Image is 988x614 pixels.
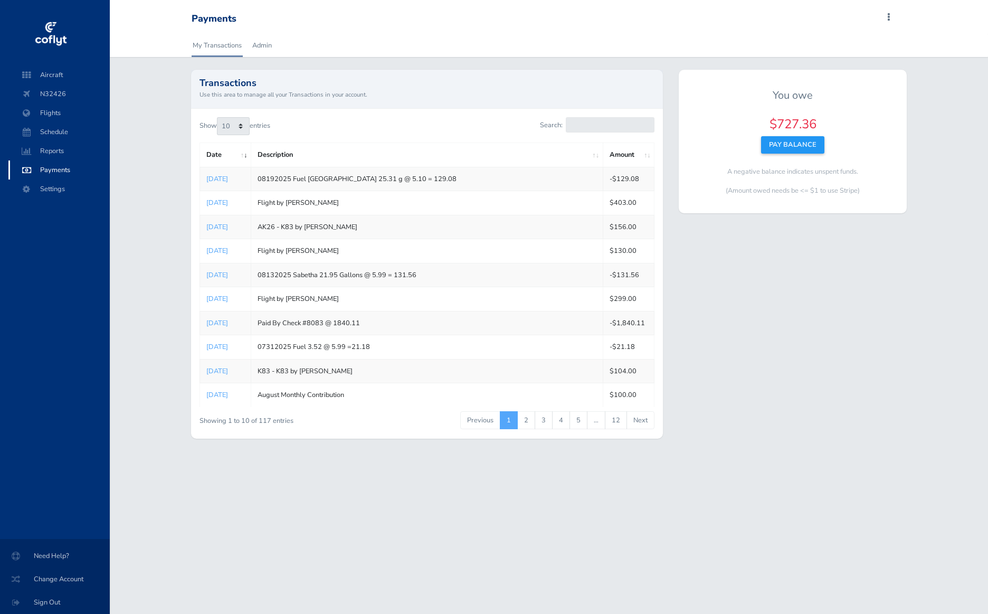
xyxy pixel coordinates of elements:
[33,18,68,50] img: coflyt logo
[603,335,654,359] td: -$21.18
[199,117,270,135] label: Show entries
[206,222,228,232] a: [DATE]
[603,143,654,167] th: Amount: activate to sort column ascending
[13,570,97,589] span: Change Account
[251,359,603,383] td: K83 - K83 by [PERSON_NAME]
[19,84,99,103] span: N32426
[566,117,654,133] input: Search:
[13,593,97,612] span: Sign Out
[500,411,518,429] a: 1
[552,411,570,429] a: 4
[206,198,228,207] a: [DATE]
[199,143,251,167] th: Date: activate to sort column ascending
[603,239,654,263] td: $130.00
[251,167,603,191] td: 08192025 Fuel [GEOGRAPHIC_DATA] 25.31 g @ 5.10 = 129.08
[251,311,603,335] td: Paid By Check #8083 @ 1840.11
[206,270,228,280] a: [DATE]
[603,383,654,407] td: $100.00
[517,411,535,429] a: 2
[603,167,654,191] td: -$129.08
[540,117,654,133] label: Search:
[603,215,654,239] td: $156.00
[687,89,898,102] h5: You owe
[251,239,603,263] td: Flight by [PERSON_NAME]
[217,117,250,135] select: Showentries
[206,294,228,304] a: [DATE]
[687,117,898,132] h4: $727.36
[251,263,603,287] td: 08132025 Sabetha 21.95 Gallons @ 5.99 = 131.56
[687,185,898,196] p: (Amount owed needs be <= $1 to use Stripe)
[761,136,824,153] button: Pay Balance
[19,160,99,180] span: Payments
[206,342,228,352] a: [DATE]
[251,287,603,311] td: Flight by [PERSON_NAME]
[603,359,654,383] td: $104.00
[251,383,603,407] td: August Monthly Contribution
[192,13,236,25] div: Payments
[251,215,603,239] td: AK26 - K83 by [PERSON_NAME]
[199,78,654,88] h2: Transactions
[535,411,553,429] a: 3
[687,166,898,177] p: A negative balance indicates unspent funds.
[19,122,99,141] span: Schedule
[206,174,228,184] a: [DATE]
[626,411,654,429] a: Next
[192,34,243,57] a: My Transactions
[13,546,97,565] span: Need Help?
[603,287,654,311] td: $299.00
[19,180,99,199] span: Settings
[251,34,273,57] a: Admin
[199,90,654,99] small: Use this area to manage all your Transactions in your account.
[19,141,99,160] span: Reports
[206,318,228,328] a: [DATE]
[206,390,228,400] a: [DATE]
[206,246,228,256] a: [DATE]
[603,311,654,335] td: -$1,840.11
[206,366,228,376] a: [DATE]
[251,335,603,359] td: 07312025 Fuel 3.52 @ 5.99 =21.18
[603,191,654,215] td: $403.00
[199,410,381,427] div: Showing 1 to 10 of 117 entries
[251,191,603,215] td: Flight by [PERSON_NAME]
[251,143,603,167] th: Description: activate to sort column ascending
[605,411,627,429] a: 12
[569,411,587,429] a: 5
[603,263,654,287] td: -$131.56
[19,103,99,122] span: Flights
[19,65,99,84] span: Aircraft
